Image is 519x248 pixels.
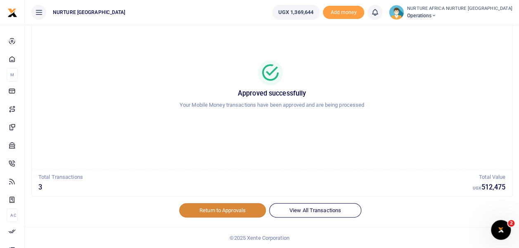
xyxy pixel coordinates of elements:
[38,183,473,192] h5: 3
[179,203,266,217] a: Return to Approvals
[323,6,364,19] span: Add money
[407,12,512,19] span: Operations
[7,8,17,18] img: logo-small
[7,9,17,15] a: logo-small logo-large logo-large
[323,9,364,15] a: Add money
[278,8,313,16] span: UGX 1,369,644
[42,101,502,110] p: Your Mobile Money transactions have been approved and are being processed
[473,183,505,192] h5: 512,475
[269,203,361,217] a: View All Transactions
[7,208,18,222] li: Ac
[272,5,320,20] a: UGX 1,369,644
[269,5,323,20] li: Wallet ballance
[50,9,129,16] span: NURTURE [GEOGRAPHIC_DATA]
[7,68,18,82] li: M
[38,173,473,182] p: Total Transactions
[473,186,481,190] small: UGX
[508,220,514,227] span: 2
[407,5,512,12] small: NURTURE AFRICA NURTURE [GEOGRAPHIC_DATA]
[473,173,505,182] p: Total Value
[323,6,364,19] li: Toup your wallet
[491,220,511,240] iframe: Intercom live chat
[389,5,512,20] a: profile-user NURTURE AFRICA NURTURE [GEOGRAPHIC_DATA] Operations
[389,5,404,20] img: profile-user
[42,89,502,98] h5: Approved successfully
